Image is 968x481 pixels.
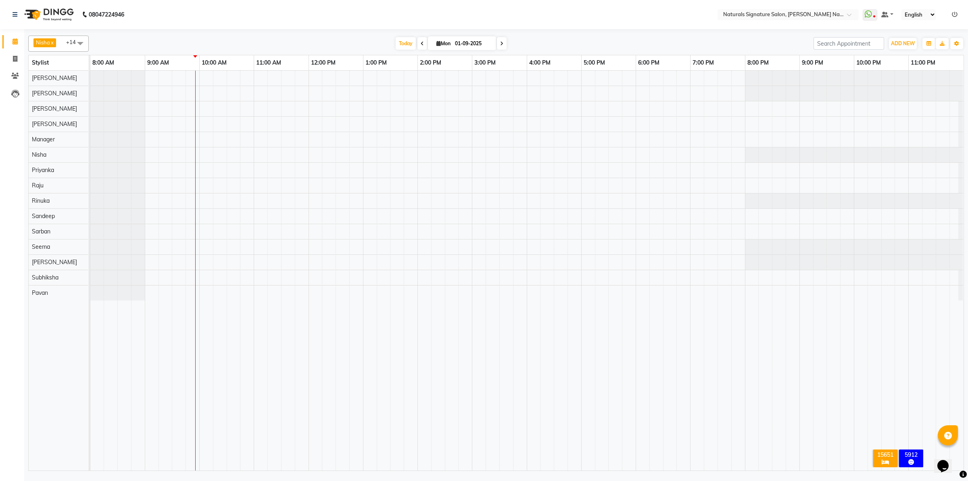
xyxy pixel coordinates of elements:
[32,151,46,158] span: Nisha
[745,57,771,69] a: 8:00 PM
[901,451,922,458] div: 5912
[309,57,338,69] a: 12:00 PM
[32,228,50,235] span: Sarban
[32,289,48,296] span: Pavan
[934,449,960,473] iframe: chat widget
[32,59,49,66] span: Stylist
[909,57,937,69] a: 11:00 PM
[875,451,896,458] div: 15651
[418,57,443,69] a: 2:00 PM
[582,57,607,69] a: 5:00 PM
[32,105,77,112] span: [PERSON_NAME]
[636,57,661,69] a: 6:00 PM
[814,37,884,50] input: Search Appointment
[90,57,116,69] a: 8:00 AM
[32,120,77,128] span: [PERSON_NAME]
[800,57,825,69] a: 9:00 PM
[66,39,82,45] span: +14
[36,39,50,46] span: Nisha
[32,197,50,204] span: Rinuka
[254,57,283,69] a: 11:00 AM
[32,212,55,220] span: Sandeep
[889,38,917,49] button: ADD NEW
[200,57,229,69] a: 10:00 AM
[691,57,716,69] a: 7:00 PM
[891,40,915,46] span: ADD NEW
[396,37,416,50] span: Today
[32,74,77,82] span: [PERSON_NAME]
[32,274,58,281] span: Subhiksha
[145,57,171,69] a: 9:00 AM
[453,38,493,50] input: 2025-09-01
[21,3,76,26] img: logo
[32,90,77,97] span: [PERSON_NAME]
[32,243,50,250] span: Seema
[32,136,55,143] span: Manager
[434,40,453,46] span: Mon
[527,57,553,69] a: 4:00 PM
[50,39,54,46] a: x
[32,182,44,189] span: Raju
[854,57,883,69] a: 10:00 PM
[32,258,77,266] span: [PERSON_NAME]
[363,57,389,69] a: 1:00 PM
[89,3,124,26] b: 08047224946
[472,57,498,69] a: 3:00 PM
[32,166,54,174] span: Priyanka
